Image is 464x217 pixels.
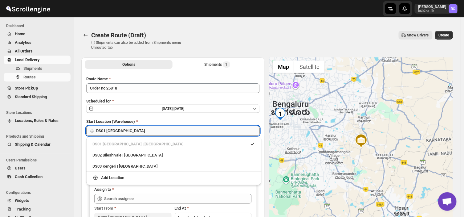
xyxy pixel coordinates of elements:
button: All Route Options [85,60,173,69]
button: Widgets [4,196,71,205]
button: Tracking [4,205,71,214]
span: Widgets [15,198,29,203]
button: Create [435,31,453,40]
span: Home [15,31,25,36]
span: Dashboard [6,23,71,28]
span: Rahul Chopra [449,4,458,13]
div: DS01 [GEOGRAPHIC_DATA] | [GEOGRAPHIC_DATA] [92,141,255,147]
span: Options [122,62,135,67]
span: Users [15,166,26,170]
div: Shipments [205,61,230,68]
span: Create [439,33,449,38]
button: Locations, Rules & Rates [4,116,71,125]
button: [DATE]|[DATE] [86,104,260,113]
span: Analytics [15,40,31,45]
input: Eg: Bengaluru Route [86,83,260,93]
span: Show Drivers [407,33,429,38]
text: RC [451,7,455,11]
div: Assign to [94,186,111,193]
button: Users [4,164,71,173]
input: Search location [96,126,260,136]
button: Home [4,30,71,38]
div: 1 [274,108,287,120]
button: Show satellite imagery [294,61,325,73]
div: DS03 Kengeri | [GEOGRAPHIC_DATA] [92,163,255,169]
span: Start From [94,206,113,211]
span: Cash Collection [15,174,43,179]
input: Search assignee [104,194,252,204]
li: DS03 Kengeri [86,160,262,172]
span: Users Permissions [6,158,71,163]
p: ⓘ Shipments can also be added from Shipments menu Unrouted tab [91,40,188,50]
span: Local Delivery [15,57,40,62]
span: Route Name [86,77,108,81]
button: Show street map [273,61,294,73]
li: DS01 Sarjapur [86,139,262,149]
button: Selected Shipments [174,60,261,69]
button: Cash Collection [4,173,71,181]
button: Shipments [4,64,71,73]
span: Configurations [6,190,71,195]
span: Shipping & Calendar [15,142,51,147]
span: [DATE] [173,106,184,111]
p: b607ea-2b [418,9,446,13]
button: Show Drivers [399,31,433,40]
div: End At [175,205,252,211]
span: Products and Shipping [6,134,71,139]
button: Routes [4,73,71,81]
span: Start Location (Warehouse) [86,119,135,124]
button: Analytics [4,38,71,47]
span: Store PickUp [15,86,38,90]
span: All Orders [15,49,33,53]
span: 1 [226,62,228,67]
span: Routes [23,75,36,79]
span: [DATE] | [162,106,173,111]
button: User menu [415,4,458,14]
button: Routes [81,31,90,40]
li: DS02 Bileshivale [86,149,262,160]
span: Tracking [15,207,31,211]
span: Scheduled for [86,99,111,103]
button: Shipping & Calendar [4,140,71,149]
div: DS02 Bileshivale | [GEOGRAPHIC_DATA] [92,152,255,158]
span: Locations, Rules & Rates [15,118,59,123]
span: Create Route (Draft) [91,31,146,39]
span: Standard Shipping [15,94,47,99]
p: [PERSON_NAME] [418,4,446,9]
a: Open chat [438,192,457,211]
span: Shipments [23,66,42,71]
span: Store Locations [6,110,71,115]
button: All Orders [4,47,71,56]
img: ScrollEngine [5,1,51,16]
div: Add Location [101,175,124,181]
